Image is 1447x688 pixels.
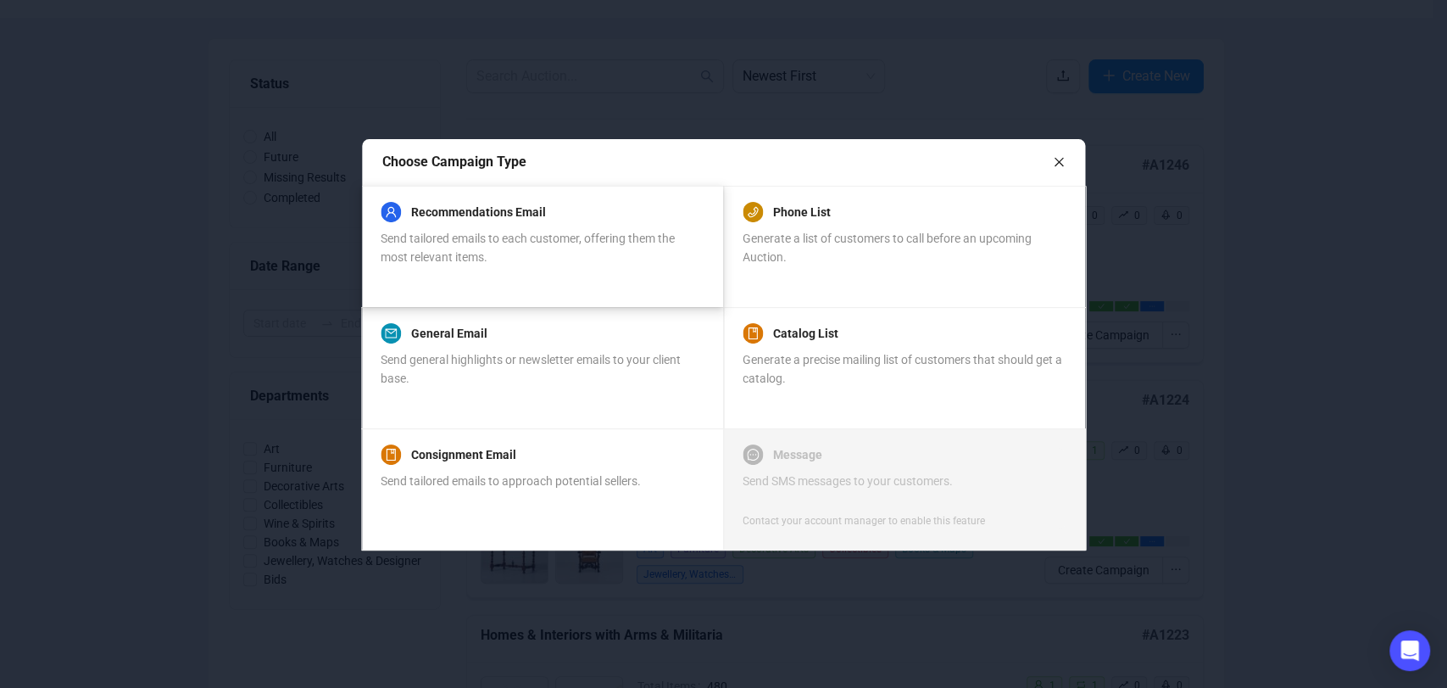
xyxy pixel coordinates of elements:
span: user [385,206,397,218]
a: General Email [411,323,487,344]
span: message [747,449,759,461]
a: Recommendations Email [411,202,546,222]
span: book [747,327,759,339]
span: Generate a list of customers to call before an upcoming Auction. [743,232,1032,264]
span: Send tailored emails to each customer, offering them the most relevant items. [381,232,675,264]
span: book [385,449,397,461]
div: Open Intercom Messenger [1389,630,1430,671]
span: Send tailored emails to approach potential sellers. [381,474,641,488]
div: Contact your account manager to enable this feature [743,512,985,529]
span: close [1053,156,1065,168]
span: Send SMS messages to your customers. [743,474,953,488]
a: Message [773,445,822,465]
span: Generate a precise mailing list of customers that should get a catalog. [743,353,1062,385]
div: Choose Campaign Type [382,151,1054,172]
span: mail [385,327,397,339]
span: Send general highlights or newsletter emails to your client base. [381,353,681,385]
a: Catalog List [773,323,838,344]
a: Phone List [773,202,831,222]
span: phone [747,206,759,218]
a: Consignment Email [411,445,516,465]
